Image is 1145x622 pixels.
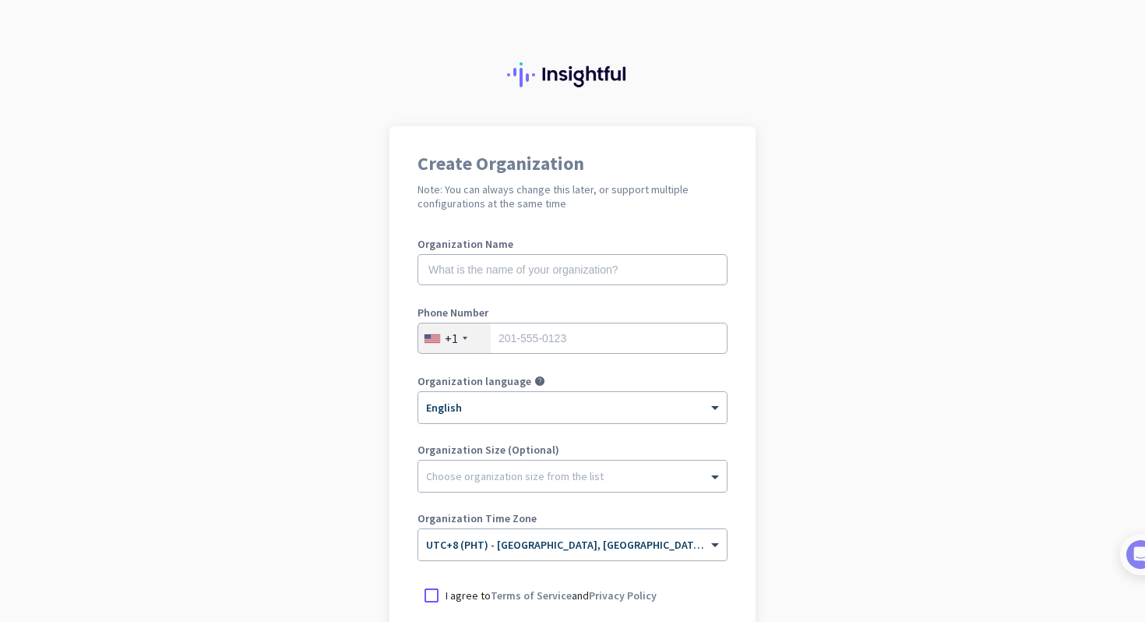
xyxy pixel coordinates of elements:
[589,588,657,603] a: Privacy Policy
[417,513,728,524] label: Organization Time Zone
[507,62,638,87] img: Insightful
[417,307,728,318] label: Phone Number
[446,588,657,603] p: I agree to and
[445,330,458,346] div: +1
[417,444,728,455] label: Organization Size (Optional)
[417,376,531,387] label: Organization language
[417,323,728,354] input: 201-555-0123
[417,254,728,285] input: What is the name of your organization?
[417,239,728,249] label: Organization Name
[417,154,728,173] h1: Create Organization
[417,182,728,210] h2: Note: You can always change this later, or support multiple configurations at the same time
[491,588,572,603] a: Terms of Service
[534,376,545,387] i: help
